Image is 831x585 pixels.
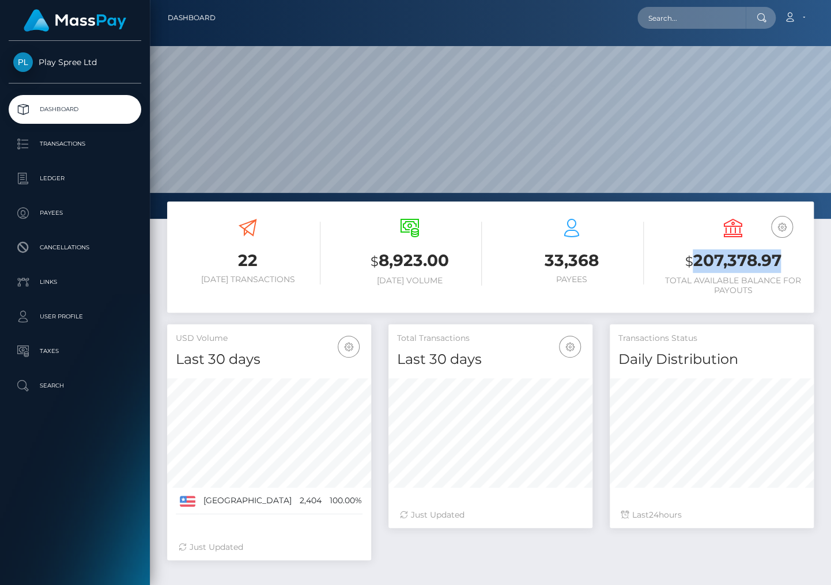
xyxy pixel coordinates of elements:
[9,371,141,400] a: Search
[199,488,296,514] td: [GEOGRAPHIC_DATA]
[621,509,802,521] div: Last hours
[296,488,326,514] td: 2,404
[661,249,806,273] h3: 207,378.97
[168,6,216,30] a: Dashboard
[13,101,137,118] p: Dashboard
[499,275,644,284] h6: Payees
[13,308,137,325] p: User Profile
[176,333,362,344] h5: USD Volume
[338,249,482,273] h3: 8,923.00
[661,276,806,295] h6: Total Available Balance for Payouts
[9,199,141,227] a: Payees
[176,275,320,284] h6: [DATE] Transactions
[13,377,137,394] p: Search
[326,488,366,514] td: 100.00%
[9,95,141,124] a: Dashboard
[9,337,141,366] a: Taxes
[180,496,195,506] img: US.png
[685,253,693,269] small: $
[397,333,584,344] h5: Total Transactions
[9,130,141,158] a: Transactions
[13,135,137,153] p: Transactions
[9,164,141,193] a: Ledger
[24,9,126,32] img: MassPay Logo
[13,343,137,360] p: Taxes
[13,204,137,222] p: Payees
[338,276,482,286] h6: [DATE] Volume
[499,249,644,272] h3: 33,368
[179,541,360,553] div: Just Updated
[618,333,805,344] h5: Transactions Status
[618,350,805,370] h4: Daily Distribution
[400,509,581,521] div: Just Updated
[637,7,746,29] input: Search...
[397,350,584,370] h4: Last 30 days
[13,239,137,256] p: Cancellations
[176,350,362,370] h4: Last 30 days
[13,52,33,72] img: Play Spree Ltd
[9,302,141,331] a: User Profile
[13,170,137,187] p: Ledger
[649,510,659,520] span: 24
[371,253,379,269] small: $
[9,268,141,297] a: Links
[176,249,320,272] h3: 22
[9,233,141,262] a: Cancellations
[9,57,141,67] span: Play Spree Ltd
[13,273,137,291] p: Links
